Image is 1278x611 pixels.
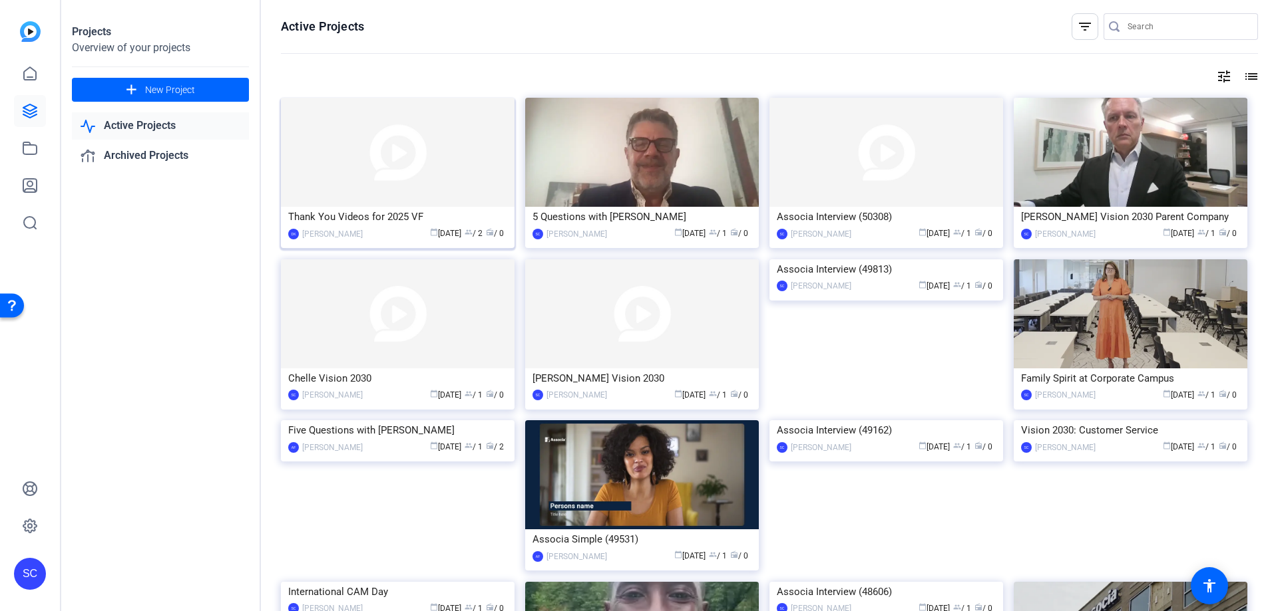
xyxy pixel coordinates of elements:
span: calendar_today [674,228,682,236]
span: calendar_today [919,228,927,236]
div: SC [777,229,787,239]
div: International CAM Day [288,582,507,602]
div: [PERSON_NAME] [1035,227,1096,241]
span: calendar_today [1163,228,1171,236]
button: New Project [72,78,249,102]
span: [DATE] [674,390,706,400]
span: radio [974,603,982,611]
div: [PERSON_NAME] Vision 2030 [532,368,751,388]
span: [DATE] [674,551,706,560]
span: group [953,228,961,236]
span: / 0 [974,442,992,451]
div: AF [532,551,543,562]
span: group [465,603,473,611]
span: / 0 [730,551,748,560]
div: Overview of your projects [72,40,249,56]
span: group [465,441,473,449]
span: radio [730,390,738,398]
div: [PERSON_NAME] [791,279,851,293]
span: calendar_today [674,390,682,398]
span: group [1197,390,1205,398]
span: [DATE] [919,229,950,238]
div: Family Spirit at Corporate Campus [1021,368,1240,388]
span: / 1 [709,551,727,560]
span: calendar_today [919,281,927,289]
span: calendar_today [674,550,682,558]
a: Archived Projects [72,142,249,170]
mat-icon: tune [1216,68,1232,84]
span: [DATE] [1163,229,1194,238]
div: SC [777,442,787,453]
span: radio [486,603,494,611]
div: [PERSON_NAME] [546,388,607,402]
div: [PERSON_NAME] Vision 2030 Parent Company [1021,207,1240,227]
span: [DATE] [1163,442,1194,451]
span: calendar_today [430,441,438,449]
div: SC [532,229,543,239]
span: / 1 [953,442,971,451]
div: [PERSON_NAME] [791,227,851,241]
span: radio [974,441,982,449]
span: / 1 [709,229,727,238]
span: radio [486,441,494,449]
span: radio [730,228,738,236]
span: group [709,228,717,236]
span: / 0 [730,390,748,400]
span: / 0 [1219,442,1237,451]
span: [DATE] [430,442,461,451]
span: [DATE] [919,442,950,451]
span: / 1 [465,442,483,451]
span: / 0 [974,229,992,238]
span: [DATE] [430,229,461,238]
span: / 2 [486,442,504,451]
span: [DATE] [1163,390,1194,400]
span: / 0 [486,390,504,400]
div: Vision 2030: Customer Service [1021,420,1240,440]
span: / 1 [709,390,727,400]
span: calendar_today [919,441,927,449]
span: calendar_today [1163,441,1171,449]
div: Associa Simple (49531) [532,529,751,549]
div: [PERSON_NAME] [1035,388,1096,402]
div: SC [1021,442,1032,453]
mat-icon: add [123,82,140,98]
span: / 1 [1197,229,1215,238]
div: Projects [72,24,249,40]
span: / 1 [953,229,971,238]
div: [PERSON_NAME] [302,441,363,454]
div: SC [288,390,299,400]
span: [DATE] [674,229,706,238]
span: radio [486,228,494,236]
span: New Project [145,83,195,97]
mat-icon: list [1242,68,1258,84]
span: / 1 [1197,442,1215,451]
div: Five Questions with [PERSON_NAME] [288,420,507,440]
div: [PERSON_NAME] [546,550,607,563]
span: radio [1219,228,1227,236]
div: Associa Interview (48606) [777,582,996,602]
span: calendar_today [1163,390,1171,398]
img: blue-gradient.svg [20,21,41,42]
div: SC [14,558,46,590]
div: SC [777,281,787,291]
div: [PERSON_NAME] [302,388,363,402]
div: SC [532,390,543,400]
span: group [1197,441,1205,449]
div: [PERSON_NAME] [302,227,363,241]
input: Search [1128,19,1247,35]
a: Active Projects [72,112,249,140]
span: / 0 [730,229,748,238]
span: / 0 [486,229,504,238]
h1: Active Projects [281,19,364,35]
div: [PERSON_NAME] [1035,441,1096,454]
span: / 2 [465,229,483,238]
mat-icon: accessibility [1201,578,1217,594]
span: group [709,550,717,558]
span: group [953,603,961,611]
span: group [709,390,717,398]
div: Associa Interview (49813) [777,259,996,279]
div: 5 Questions with [PERSON_NAME] [532,207,751,227]
span: radio [730,550,738,558]
div: Chelle Vision 2030 [288,368,507,388]
span: / 1 [953,281,971,291]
